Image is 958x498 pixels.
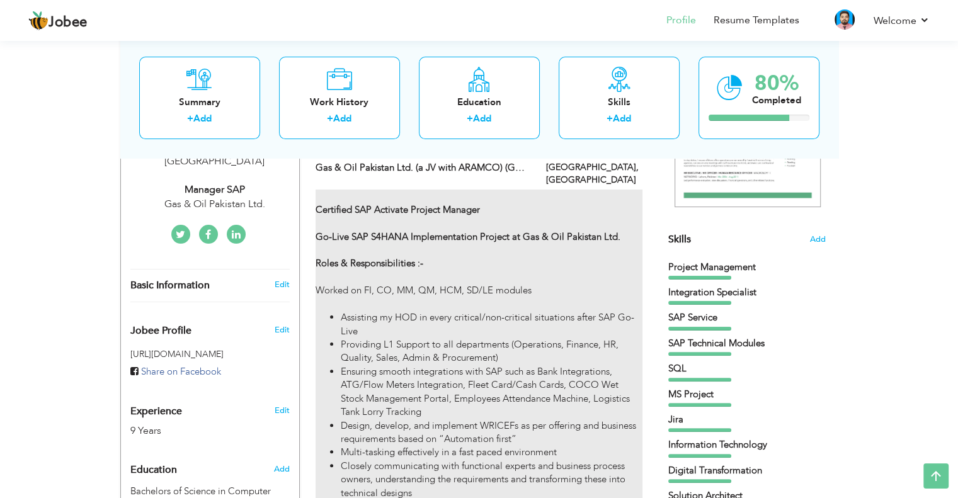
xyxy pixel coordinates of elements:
span: Education [130,465,177,476]
div: Skills [569,96,670,109]
div: Information Technology [668,438,826,451]
div: Integration Specialist [668,286,826,299]
div: Completed [752,94,801,107]
a: Resume Templates [714,13,799,28]
li: Design, develop, and implement WRICEFs as per offering and business requirements based on “Automa... [341,419,642,446]
div: MS Project [668,388,826,401]
div: Digital Transformation [668,464,826,477]
span: Basic Information [130,280,210,291]
li: Ensuring smooth integrations with SAP such as Bank Integrations, ATG/Flow Meters Integration, Fle... [341,365,642,419]
a: Add [333,113,351,125]
a: Add [473,113,491,125]
div: SQL [668,362,826,375]
span: Jobee Profile [130,325,191,337]
strong: Certified SAP Activate Project Manager Go-Live SAP S4HANA Implementation Project at Gas & Oil Pak... [316,203,620,270]
div: SAP Technical Modules [668,337,826,350]
div: 9 Years [130,424,260,438]
span: Add [810,234,826,246]
label: + [327,113,333,126]
a: Edit [274,405,289,416]
label: + [607,113,613,126]
a: Profile [666,13,696,28]
label: [GEOGRAPHIC_DATA], [GEOGRAPHIC_DATA] [546,161,642,186]
div: Manager SAP [130,183,299,197]
span: Jobee [48,16,88,30]
img: Profile Img [835,9,855,30]
div: Education [429,96,530,109]
div: Enhance your career by creating a custom URL for your Jobee public profile. [121,312,299,343]
a: Add [193,113,212,125]
div: SAP Service [668,311,826,324]
a: Add [613,113,631,125]
li: Multi-tasking effectively in a fast paced environment [341,446,642,459]
label: Gas & Oil Pakistan Ltd. (a JV with ARAMCO) (GO Petroleum) [316,161,527,174]
a: Jobee [28,11,88,31]
span: Skills [668,232,691,246]
span: Share on Facebook [141,365,221,378]
li: Assisting my HOD in every critical/non-critical situations after SAP Go-Live [341,311,642,338]
h5: [URL][DOMAIN_NAME] [130,349,290,359]
label: + [187,113,193,126]
li: Providing L1 Support to all departments (Operations, Finance, HR, Quality, Sales, Admin & Procure... [341,338,642,365]
div: Work History [289,96,390,109]
span: Add [273,463,289,475]
a: Edit [274,279,289,290]
a: Welcome [874,13,930,28]
div: Gas & Oil Pakistan Ltd. [130,197,299,212]
div: Jira [668,413,826,426]
div: Summary [149,96,250,109]
span: Edit [274,324,289,336]
img: jobee.io [28,11,48,31]
span: Experience [130,406,182,417]
label: + [467,113,473,126]
div: Project Management [668,261,826,274]
div: 80% [752,73,801,94]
